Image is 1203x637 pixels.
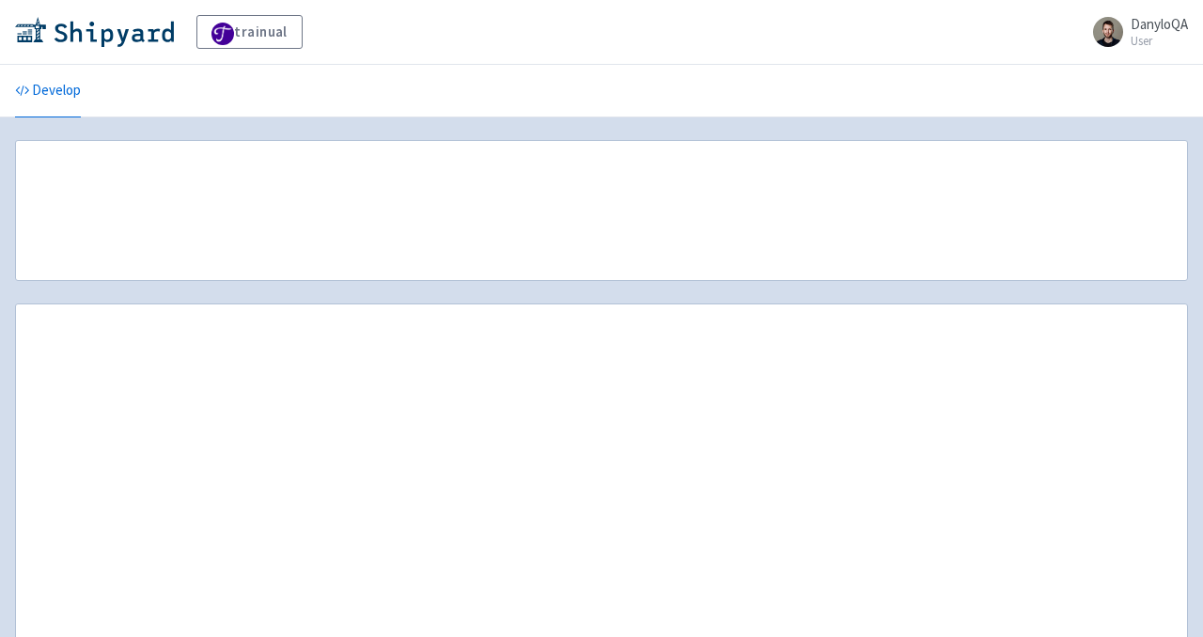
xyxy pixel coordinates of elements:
a: trainual [196,15,303,49]
img: Shipyard logo [15,17,174,47]
a: Develop [15,65,81,117]
span: DanyloQA [1131,15,1188,33]
a: DanyloQA User [1082,17,1188,47]
small: User [1131,35,1188,47]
